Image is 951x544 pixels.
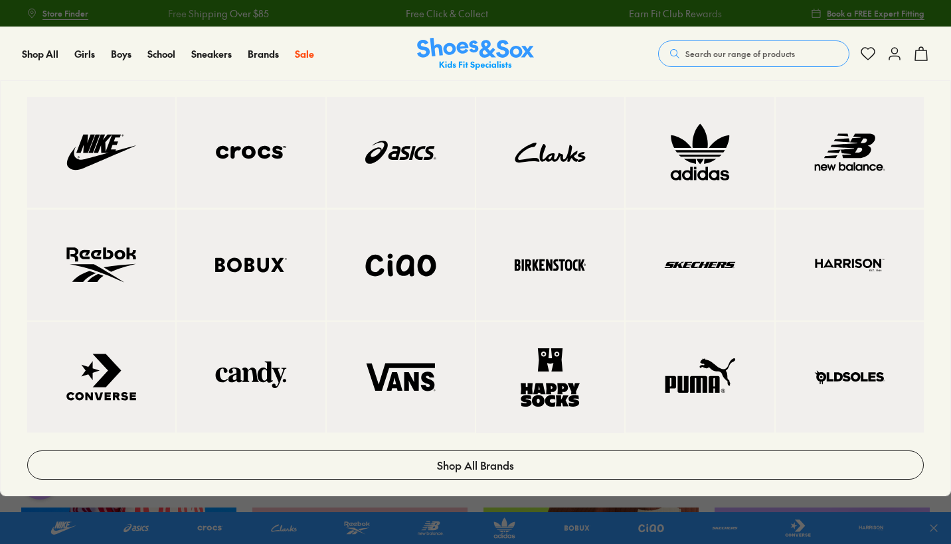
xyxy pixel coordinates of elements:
a: Sneakers [191,47,232,61]
span: Shop All [22,47,58,60]
a: Earn Fit Club Rewards [627,7,720,21]
span: School [147,47,175,60]
a: Free Shipping Over $85 [166,7,267,21]
span: Sneakers [191,47,232,60]
a: Sale [295,47,314,61]
button: Search our range of products [658,40,849,67]
a: Book a FREE Expert Fitting [811,1,924,25]
a: Shoes & Sox [417,38,534,70]
span: Store Finder [43,7,88,19]
span: Girls [74,47,95,60]
a: Store Finder [27,1,88,25]
span: Sale [295,47,314,60]
span: Boys [111,47,131,60]
a: Boys [111,47,131,61]
a: Shop All [22,47,58,61]
span: Search our range of products [685,48,795,60]
a: Girls [74,47,95,61]
span: Book a FREE Expert Fitting [827,7,924,19]
img: SNS_Logo_Responsive.svg [417,38,534,70]
span: Brands [248,47,279,60]
span: Shop All Brands [437,457,514,473]
a: Brands [248,47,279,61]
a: Shop All Brands [27,450,924,480]
a: Free Click & Collect [404,7,486,21]
a: School [147,47,175,61]
button: Open gorgias live chat [7,5,46,44]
